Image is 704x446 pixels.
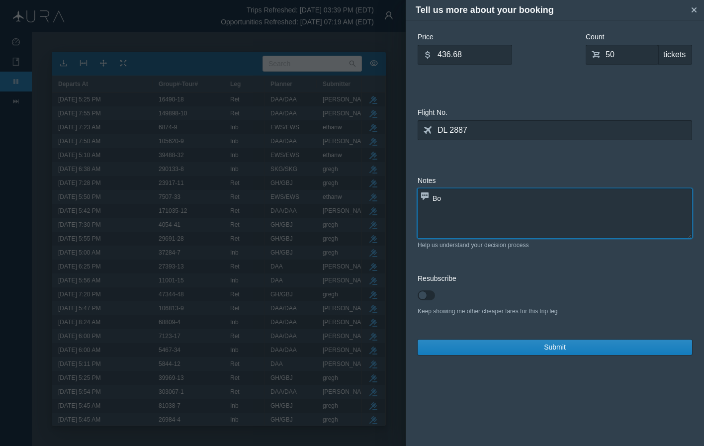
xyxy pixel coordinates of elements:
[658,45,692,65] div: tickets
[418,188,692,238] textarea: Bo
[586,33,604,41] span: Count
[418,274,456,282] span: Resubscribe
[687,2,702,17] button: Close
[418,33,434,41] span: Price
[418,241,692,250] div: Help us understand your decision process
[418,340,692,355] button: Submit
[544,342,566,353] span: Submit
[416,3,687,17] h4: Tell us more about your booking
[418,307,692,316] div: Keep showing me other cheaper fares for this trip leg
[418,177,436,184] span: Notes
[418,108,447,116] span: Flight No.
